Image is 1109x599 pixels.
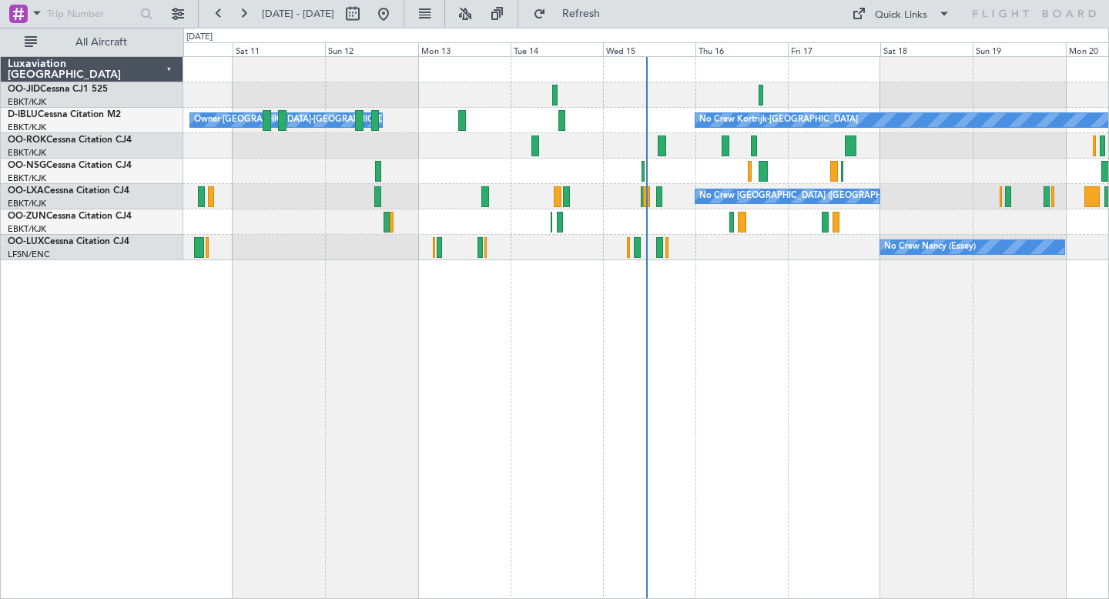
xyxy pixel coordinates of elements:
button: Quick Links [844,2,958,26]
a: OO-NSGCessna Citation CJ4 [8,161,132,170]
span: OO-LUX [8,237,44,246]
div: Quick Links [875,8,927,23]
div: No Crew Nancy (Essey) [884,236,976,259]
span: OO-NSG [8,161,46,170]
div: Fri 17 [788,42,880,56]
a: OO-ROKCessna Citation CJ4 [8,136,132,145]
span: D-IBLU [8,110,38,119]
div: Sat 18 [880,42,973,56]
a: EBKT/KJK [8,147,46,159]
a: D-IBLUCessna Citation M2 [8,110,121,119]
a: OO-LXACessna Citation CJ4 [8,186,129,196]
button: All Aircraft [17,30,167,55]
div: Mon 13 [418,42,511,56]
a: OO-JIDCessna CJ1 525 [8,85,108,94]
a: EBKT/KJK [8,122,46,133]
div: Thu 16 [695,42,788,56]
a: OO-LUXCessna Citation CJ4 [8,237,129,246]
span: Refresh [549,8,614,19]
div: Tue 14 [511,42,603,56]
div: Wed 15 [603,42,695,56]
button: Refresh [526,2,618,26]
div: Sun 19 [973,42,1065,56]
a: EBKT/KJK [8,198,46,209]
div: Sat 11 [233,42,325,56]
span: OO-ROK [8,136,46,145]
div: Owner [GEOGRAPHIC_DATA]-[GEOGRAPHIC_DATA] [194,109,402,132]
span: All Aircraft [40,37,162,48]
div: Fri 10 [140,42,233,56]
span: OO-LXA [8,186,44,196]
input: Trip Number [47,2,136,25]
span: OO-ZUN [8,212,46,221]
span: OO-JID [8,85,40,94]
a: OO-ZUNCessna Citation CJ4 [8,212,132,221]
span: [DATE] - [DATE] [262,7,334,21]
a: EBKT/KJK [8,172,46,184]
a: EBKT/KJK [8,223,46,235]
div: Sun 12 [325,42,417,56]
a: EBKT/KJK [8,96,46,108]
div: [DATE] [186,31,213,44]
a: LFSN/ENC [8,249,50,260]
div: No Crew Kortrijk-[GEOGRAPHIC_DATA] [699,109,858,132]
div: No Crew [GEOGRAPHIC_DATA] ([GEOGRAPHIC_DATA] National) [699,185,957,208]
